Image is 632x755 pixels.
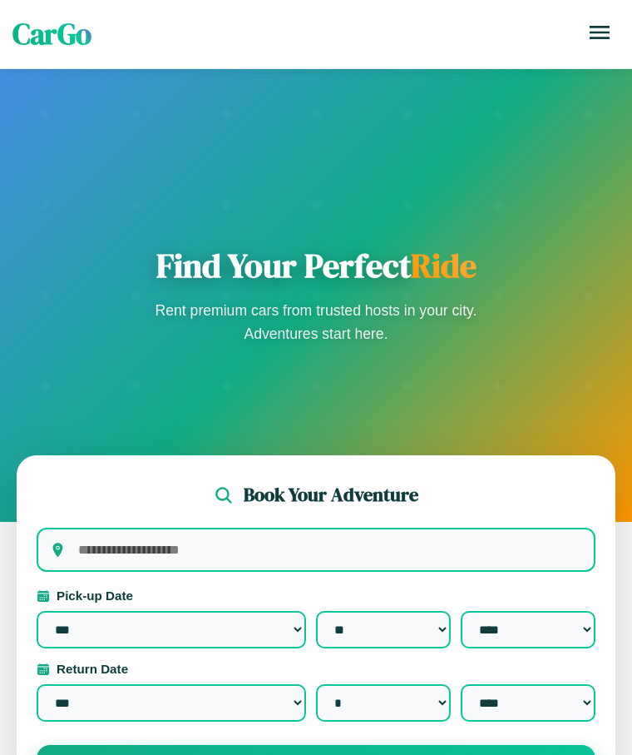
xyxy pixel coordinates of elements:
h1: Find Your Perfect [150,246,482,286]
h2: Book Your Adventure [244,482,418,508]
label: Return Date [37,662,595,676]
span: Ride [411,243,476,288]
span: CarGo [12,14,91,54]
label: Pick-up Date [37,589,595,603]
p: Rent premium cars from trusted hosts in your city. Adventures start here. [150,299,482,345]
